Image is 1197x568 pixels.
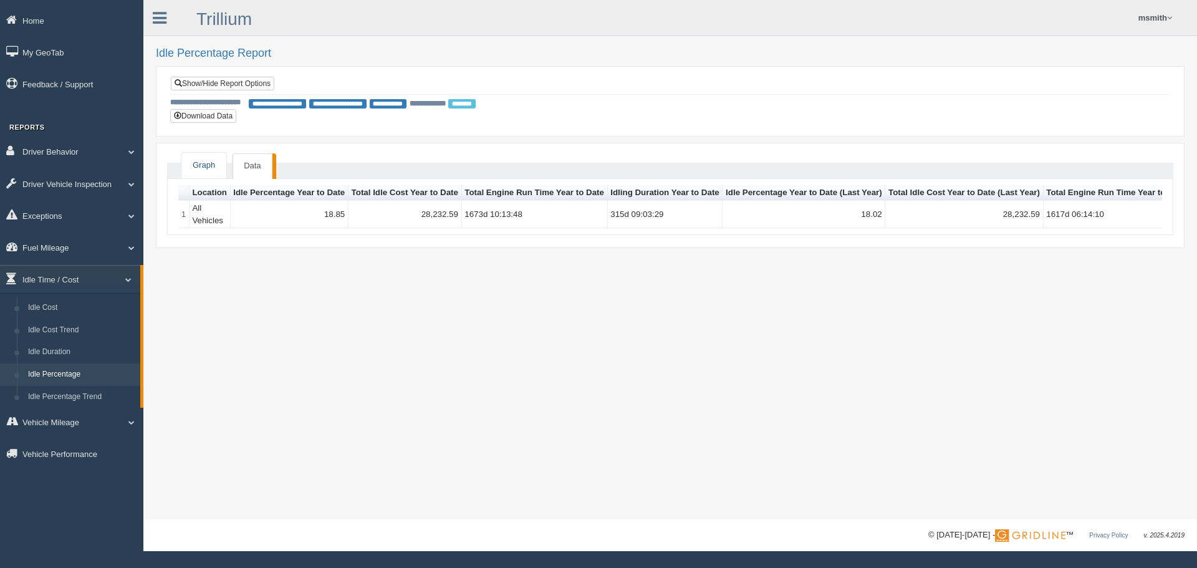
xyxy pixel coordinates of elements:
[22,363,140,386] a: Idle Percentage
[233,153,272,179] a: Data
[190,185,231,201] th: Sort column
[885,185,1043,201] th: Sort column
[608,185,723,201] th: Sort column
[196,9,252,29] a: Trillium
[995,529,1065,542] img: Gridline
[349,201,462,228] td: 28,232.59
[723,185,885,201] th: Sort column
[462,201,608,228] td: 1673d 10:13:48
[1089,532,1128,539] a: Privacy Policy
[190,201,231,228] td: All Vehicles
[885,201,1043,228] td: 28,232.59
[231,201,349,228] td: 18.85
[22,386,140,408] a: Idle Percentage Trend
[171,77,274,90] a: Show/Hide Report Options
[156,47,1185,60] h2: Idle Percentage Report
[349,185,462,201] th: Sort column
[231,185,349,201] th: Sort column
[928,529,1185,542] div: © [DATE]-[DATE] - ™
[22,297,140,319] a: Idle Cost
[22,319,140,342] a: Idle Cost Trend
[1144,532,1185,539] span: v. 2025.4.2019
[462,185,608,201] th: Sort column
[22,341,140,363] a: Idle Duration
[723,201,885,228] td: 18.02
[181,153,226,178] a: Graph
[170,109,236,123] button: Download Data
[608,201,723,228] td: 315d 09:03:29
[178,201,190,228] td: 1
